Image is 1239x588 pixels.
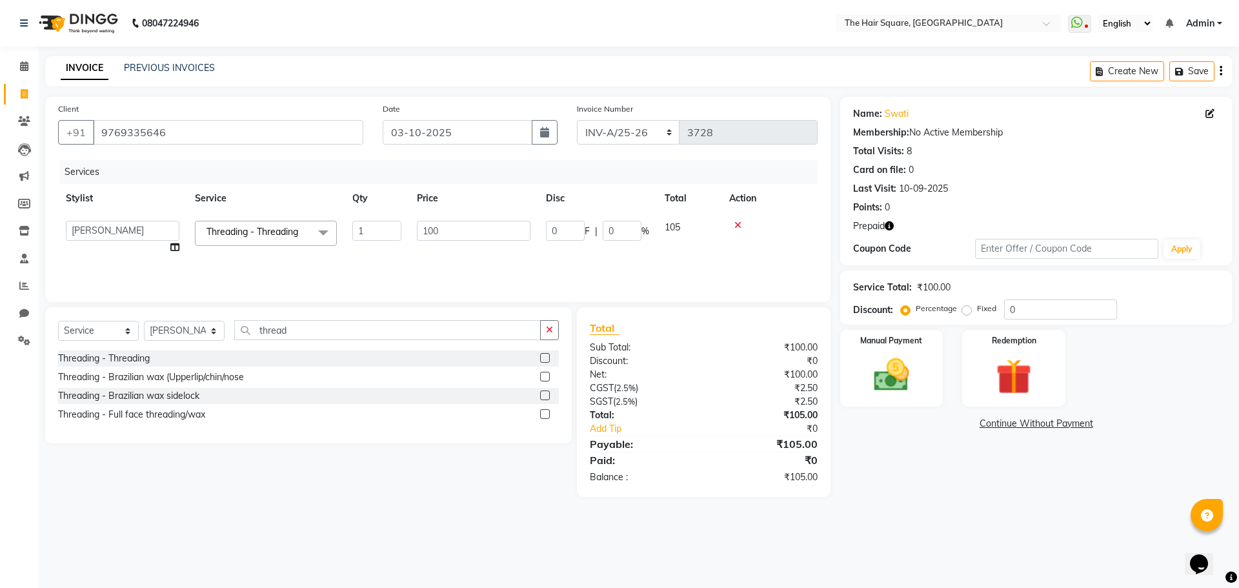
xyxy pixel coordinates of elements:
[383,103,400,115] label: Date
[703,341,827,354] div: ₹100.00
[853,126,1220,139] div: No Active Membership
[917,281,951,294] div: ₹100.00
[590,382,614,394] span: CGST
[187,184,345,213] th: Service
[58,184,187,213] th: Stylist
[853,126,909,139] div: Membership:
[703,471,827,484] div: ₹105.00
[703,368,827,381] div: ₹100.00
[538,184,657,213] th: Disc
[585,225,590,238] span: F
[703,395,827,409] div: ₹2.50
[58,370,244,384] div: Threading - Brazilian wax (Upperlip/chin/nose
[33,5,121,41] img: logo
[885,201,890,214] div: 0
[58,389,199,403] div: Threading - Brazilian wax sidelock
[853,145,904,158] div: Total Visits:
[345,184,409,213] th: Qty
[580,471,703,484] div: Balance :
[58,120,94,145] button: +91
[843,417,1230,431] a: Continue Without Payment
[853,303,893,317] div: Discount:
[58,352,150,365] div: Threading - Threading
[703,354,827,368] div: ₹0
[860,335,922,347] label: Manual Payment
[616,383,636,393] span: 2.5%
[206,226,298,238] span: Threading - Threading
[580,341,703,354] div: Sub Total:
[580,368,703,381] div: Net:
[61,57,108,80] a: INVOICE
[580,436,703,452] div: Payable:
[909,163,914,177] div: 0
[665,221,680,233] span: 105
[58,408,205,421] div: Threading - Full face threading/wax
[853,242,975,256] div: Coupon Code
[992,335,1036,347] label: Redemption
[580,422,724,436] a: Add Tip
[234,320,541,340] input: Search or Scan
[580,452,703,468] div: Paid:
[1186,17,1214,30] span: Admin
[853,163,906,177] div: Card on file:
[590,396,613,407] span: SGST
[580,381,703,395] div: ( )
[703,452,827,468] div: ₹0
[93,120,363,145] input: Search by Name/Mobile/Email/Code
[580,395,703,409] div: ( )
[985,354,1043,399] img: _gift.svg
[975,239,1158,259] input: Enter Offer / Coupon Code
[1185,536,1226,575] iframe: chat widget
[590,321,619,335] span: Total
[885,107,909,121] a: Swati
[657,184,721,213] th: Total
[616,396,635,407] span: 2.5%
[863,354,921,396] img: _cash.svg
[853,201,882,214] div: Points:
[853,182,896,196] div: Last Visit:
[577,103,633,115] label: Invoice Number
[142,5,199,41] b: 08047224946
[1163,239,1200,259] button: Apply
[580,409,703,422] div: Total:
[1169,61,1214,81] button: Save
[703,409,827,422] div: ₹105.00
[721,184,818,213] th: Action
[703,381,827,395] div: ₹2.50
[298,226,304,238] a: x
[58,103,79,115] label: Client
[641,225,649,238] span: %
[124,62,215,74] a: PREVIOUS INVOICES
[977,303,996,314] label: Fixed
[899,182,948,196] div: 10-09-2025
[916,303,957,314] label: Percentage
[409,184,538,213] th: Price
[59,160,827,184] div: Services
[580,354,703,368] div: Discount:
[595,225,598,238] span: |
[853,281,912,294] div: Service Total:
[1090,61,1164,81] button: Create New
[907,145,912,158] div: 8
[724,422,827,436] div: ₹0
[703,436,827,452] div: ₹105.00
[853,107,882,121] div: Name:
